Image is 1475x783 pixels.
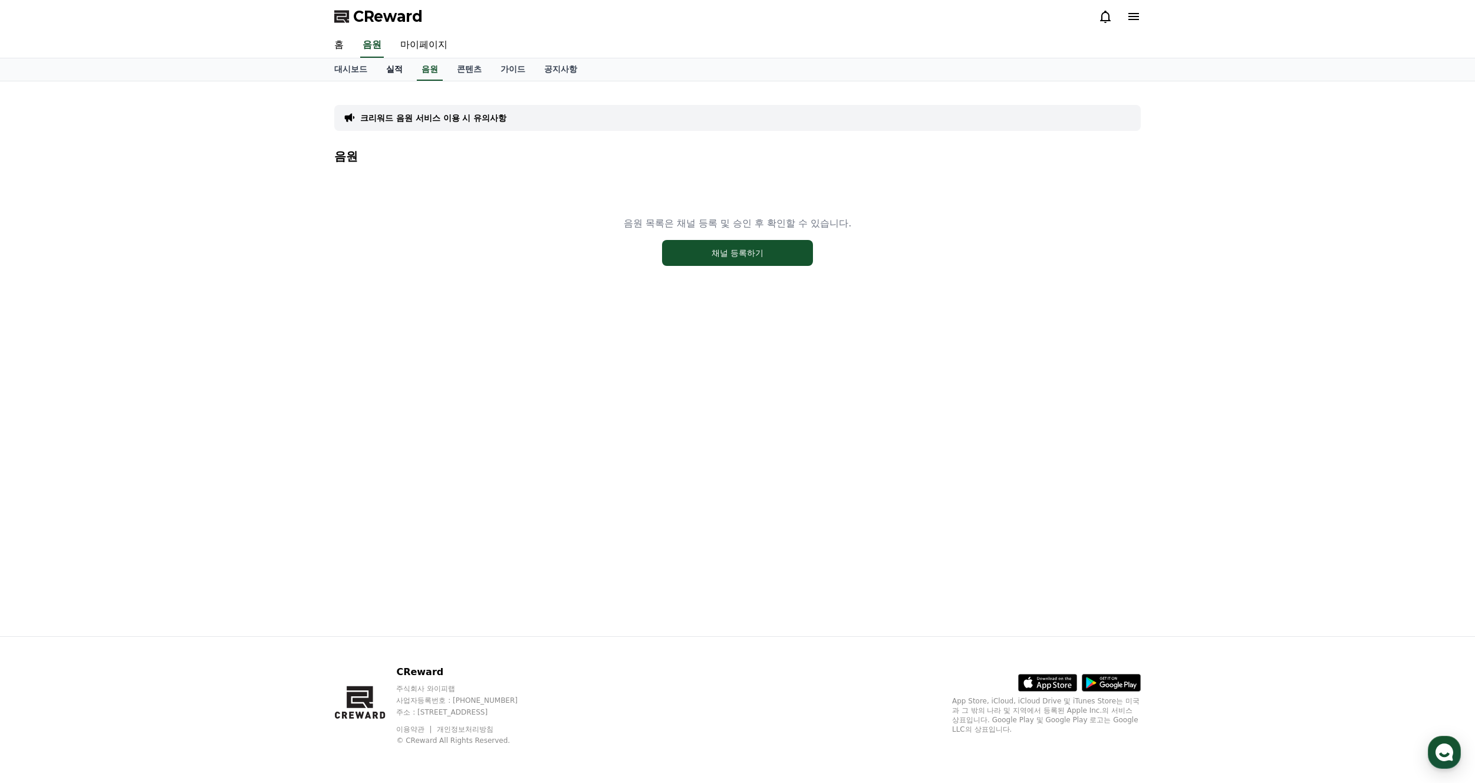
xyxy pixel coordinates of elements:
[353,7,423,26] span: CReward
[360,33,384,58] a: 음원
[391,33,457,58] a: 마이페이지
[535,58,587,81] a: 공지사항
[396,708,540,717] p: 주소 : [STREET_ADDRESS]
[491,58,535,81] a: 가이드
[152,374,226,403] a: 설정
[334,150,1141,163] h4: 음원
[447,58,491,81] a: 콘텐츠
[417,58,443,81] a: 음원
[396,696,540,705] p: 사업자등록번호 : [PHONE_NUMBER]
[360,112,506,124] a: 크리워드 음원 서비스 이용 시 유의사항
[78,374,152,403] a: 대화
[37,391,44,401] span: 홈
[4,374,78,403] a: 홈
[334,7,423,26] a: CReward
[396,725,433,733] a: 이용약관
[662,240,813,266] button: 채널 등록하기
[108,392,122,402] span: 대화
[325,58,377,81] a: 대시보드
[437,725,493,733] a: 개인정보처리방침
[396,736,540,745] p: © CReward All Rights Reserved.
[396,684,540,693] p: 주식회사 와이피랩
[952,696,1141,734] p: App Store, iCloud, iCloud Drive 및 iTunes Store는 미국과 그 밖의 나라 및 지역에서 등록된 Apple Inc.의 서비스 상표입니다. Goo...
[377,58,412,81] a: 실적
[624,216,852,231] p: 음원 목록은 채널 등록 및 승인 후 확인할 수 있습니다.
[182,391,196,401] span: 설정
[396,665,540,679] p: CReward
[325,33,353,58] a: 홈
